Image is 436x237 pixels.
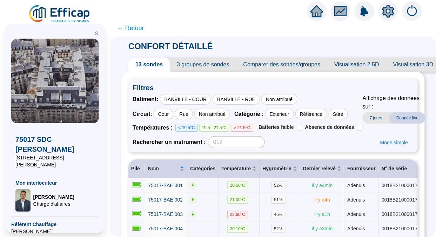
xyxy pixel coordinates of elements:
span: Température [222,165,251,172]
div: Exterieur [265,109,294,119]
td: Adenuis [344,193,379,207]
span: CONFORT DÉTAILLÉ [121,41,220,51]
span: ← Retour [117,23,144,33]
span: R [190,197,196,203]
img: alerts [402,1,422,21]
div: BANVILLE - RUE [213,94,260,105]
div: Non attribué [261,94,297,105]
span: 75017 SDC [PERSON_NAME] [15,134,95,154]
div: Cour [154,109,173,119]
span: 75017-BAE 002 [148,197,183,203]
span: 75017-BAE 003 [148,211,183,217]
img: efficap energie logo [28,4,92,24]
span: < 19.5°C [175,124,197,132]
span: Catégorie : [234,110,264,118]
th: Hygrométrie [260,159,300,178]
span: 7 jours [363,112,389,124]
span: Circuit : [133,110,152,118]
span: Donnée live [389,112,425,124]
span: Filtres [133,83,414,93]
span: 75017-BAE 001 [148,183,183,188]
th: Dernier relevé [300,159,344,178]
div: Sûre [329,109,348,119]
a: 75017-BAE 002 [148,196,183,204]
span: 0018B21000017831 [382,183,426,188]
span: Visualisation 2.5D [327,58,386,72]
span: Dernier relevé [303,165,336,172]
span: Il y a 3 min [312,226,333,231]
span: Mode simple [380,139,408,146]
a: 75017-BAE 004 [148,225,183,232]
span: Batteries faible [259,124,294,130]
span: Rechercher un instrument : [133,138,206,146]
span: Chargé d'affaires [33,200,74,208]
span: double-left [94,31,99,36]
span: 51 % [271,196,286,204]
span: Il y a 1 h [314,211,330,217]
span: Mon interlocuteur [15,179,95,186]
span: 19.5 - 21.5°C [199,124,230,132]
input: 012 [209,136,265,148]
td: Adenuis [344,207,379,222]
span: 52 % [271,225,286,233]
span: 21.00 °C [227,196,248,204]
span: Batiment : [133,95,159,104]
span: R [190,211,196,217]
span: 20.60 °C [227,182,248,189]
th: Température [219,159,260,178]
button: Mode simple [375,137,414,148]
span: Hygrométrie [262,165,291,172]
td: Adenuis [344,222,379,236]
div: Rue [175,109,193,119]
span: home [310,5,323,18]
span: 0018B2100001782D [382,226,427,231]
span: 20.10 °C [227,225,248,233]
span: 75017-BAE 004 [148,226,183,231]
th: Nom [145,159,187,178]
th: Fournisseur [344,159,379,178]
span: [PERSON_NAME] [33,193,74,200]
span: Nom [148,165,179,172]
span: Affichage des données sur : [363,94,425,111]
span: 0018B21000017830 [382,197,426,203]
img: alerts [355,1,374,21]
img: Chargé d'affaires [15,189,31,212]
span: > 21.5°C [231,124,253,132]
span: Absence de données [305,124,354,130]
span: Il y a 4 h [314,197,330,203]
span: Comparer des sondes/groupes [236,58,328,72]
th: N° de série [379,159,430,178]
span: 3 groupes de sondes [170,58,236,72]
td: Adenuis [344,178,379,193]
th: Catégories [187,159,219,178]
a: 75017-BAE 001 [148,182,183,189]
span: [PERSON_NAME] [11,228,99,235]
span: Référent Chauffage [11,221,99,228]
span: 0018B2100001782F [382,211,426,217]
span: [STREET_ADDRESS][PERSON_NAME] [15,154,95,168]
span: Pile [131,166,140,171]
div: BANVILLE - COUR [160,94,212,105]
span: 52 % [271,182,286,189]
span: R [190,183,196,189]
span: Il y a 4 min [312,183,333,188]
span: 46 % [271,211,286,218]
a: 75017-BAE 003 [148,211,183,218]
span: 22.60 °C [227,211,248,218]
span: 13 sondes [128,58,170,72]
div: Référence [295,109,327,119]
div: Non attribué [194,109,230,119]
span: Températures : [133,124,175,132]
span: fund [334,5,347,18]
span: setting [382,5,395,18]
